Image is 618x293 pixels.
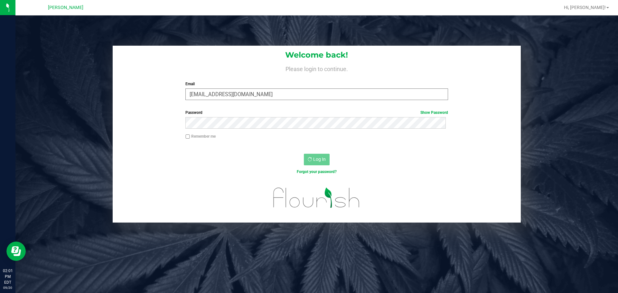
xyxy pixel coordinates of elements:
span: Hi, [PERSON_NAME]! [564,5,606,10]
h1: Welcome back! [113,51,521,59]
input: Remember me [185,134,190,139]
span: [PERSON_NAME] [48,5,83,10]
p: 09/20 [3,285,13,290]
p: 02:01 PM EDT [3,268,13,285]
button: Log In [304,154,330,165]
label: Email [185,81,448,87]
iframe: Resource center [6,242,26,261]
a: Show Password [420,110,448,115]
span: Log In [313,157,326,162]
label: Remember me [185,133,216,139]
h4: Please login to continue. [113,64,521,72]
img: flourish_logo.svg [266,181,368,214]
span: Password [185,110,202,115]
a: Forgot your password? [297,169,337,174]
